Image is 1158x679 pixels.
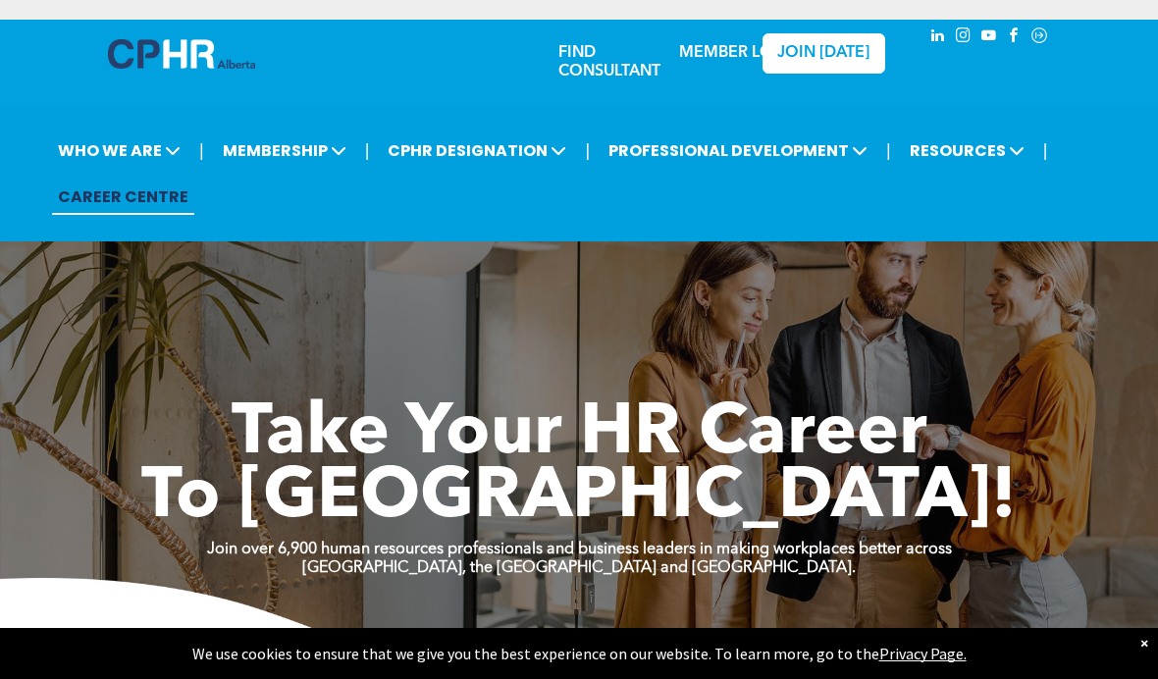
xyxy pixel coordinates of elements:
[382,132,572,169] span: CPHR DESIGNATION
[52,132,186,169] span: WHO WE ARE
[926,25,948,51] a: linkedin
[585,131,590,171] li: |
[1043,131,1048,171] li: |
[108,39,255,69] img: A blue and white logo for cp alberta
[141,463,1017,534] span: To [GEOGRAPHIC_DATA]!
[302,560,856,576] strong: [GEOGRAPHIC_DATA], the [GEOGRAPHIC_DATA] and [GEOGRAPHIC_DATA].
[879,644,967,663] a: Privacy Page.
[1028,25,1050,51] a: Social network
[679,45,802,61] a: MEMBER LOGIN
[1003,25,1025,51] a: facebook
[207,542,952,557] strong: Join over 6,900 human resources professionals and business leaders in making workplaces better ac...
[1140,633,1148,653] div: Dismiss notification
[558,45,660,79] a: FIND CONSULTANT
[952,25,974,51] a: instagram
[217,132,352,169] span: MEMBERSHIP
[365,131,370,171] li: |
[777,44,869,63] span: JOIN [DATE]
[199,131,204,171] li: |
[763,33,885,74] a: JOIN [DATE]
[904,132,1030,169] span: RESOURCES
[52,179,194,215] a: CAREER CENTRE
[886,131,891,171] li: |
[977,25,999,51] a: youtube
[603,132,873,169] span: PROFESSIONAL DEVELOPMENT
[232,399,927,470] span: Take Your HR Career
